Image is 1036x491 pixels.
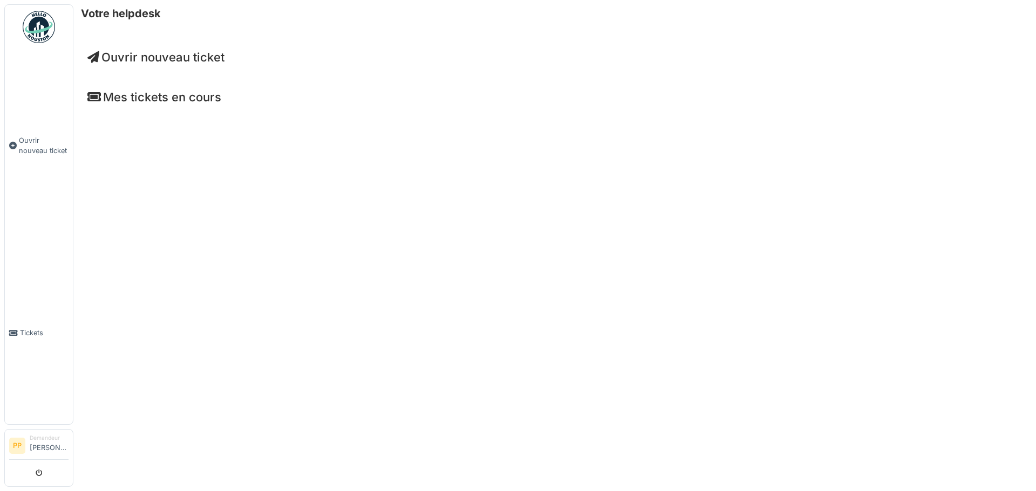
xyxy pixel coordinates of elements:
[20,328,69,338] span: Tickets
[23,11,55,43] img: Badge_color-CXgf-gQk.svg
[5,49,73,242] a: Ouvrir nouveau ticket
[30,434,69,442] div: Demandeur
[30,434,69,457] li: [PERSON_NAME]
[9,438,25,454] li: PP
[9,434,69,460] a: PP Demandeur[PERSON_NAME]
[5,242,73,425] a: Tickets
[81,7,161,20] h6: Votre helpdesk
[87,50,224,64] a: Ouvrir nouveau ticket
[19,135,69,156] span: Ouvrir nouveau ticket
[87,90,1022,104] h4: Mes tickets en cours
